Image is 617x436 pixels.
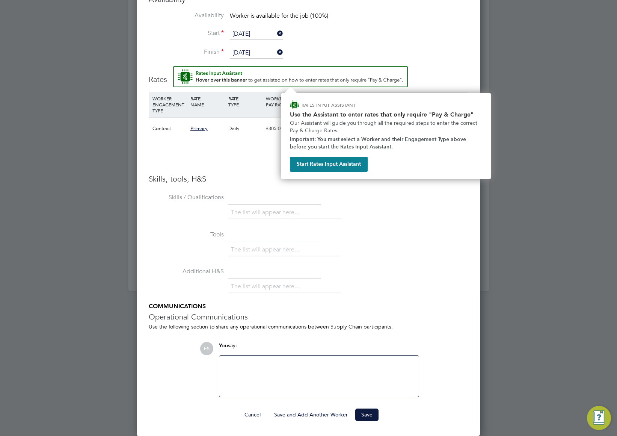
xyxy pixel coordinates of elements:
label: Finish [149,48,224,56]
div: RATE NAME [189,92,226,111]
div: EMPLOYER COST [340,92,378,111]
h3: Operational Communications [149,312,468,322]
button: Engage Resource Center [587,406,611,430]
input: Select one [230,29,283,40]
div: Contract [151,118,189,139]
h5: COMMUNICATIONS [149,303,468,310]
div: say: [219,342,419,355]
div: £305.00 [264,118,302,139]
label: Tools [149,231,224,239]
span: Primary [190,125,208,132]
div: Use the following section to share any operational communications between Supply Chain participants. [149,323,468,330]
p: Our Assistant will guide you through all the required steps to enter the correct Pay & Charge Rates. [290,120,482,134]
div: AGENCY MARKUP [378,92,416,111]
input: Select one [230,47,283,59]
strong: Important: You must select a Worker and their Engagement Type above before you start the Rates In... [290,136,468,150]
div: How to input Rates that only require Pay & Charge [281,93,491,179]
h3: Skills, tools, H&S [149,174,468,184]
div: WORKER ENGAGEMENT TYPE [151,92,189,117]
div: Daily [226,118,264,139]
span: Worker is available for the job (100%) [230,12,328,20]
label: Start [149,29,224,37]
button: Cancel [238,409,267,421]
button: Save and Add Another Worker [268,409,354,421]
span: You [219,342,228,349]
div: AGENCY CHARGE RATE [416,92,441,117]
li: The list will appear here... [231,245,302,255]
li: The list will appear here... [231,282,302,292]
label: Skills / Qualifications [149,194,224,201]
span: ES [200,342,213,355]
label: Additional H&S [149,268,224,276]
img: ENGAGE Assistant Icon [290,100,299,109]
button: Save [355,409,379,421]
div: HOLIDAY PAY [302,92,340,111]
li: The list will appear here... [231,207,302,218]
div: WORKER PAY RATE [264,92,302,111]
button: Start Rates Input Assistant [290,157,368,172]
h2: Use the Assistant to enter rates that only require "Pay & Charge" [290,111,482,118]
button: Rate Assistant [173,66,408,87]
h3: Rates [149,66,468,84]
label: Availability [149,12,224,20]
div: RATE TYPE [226,92,264,111]
p: RATES INPUT ASSISTANT [302,102,396,108]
